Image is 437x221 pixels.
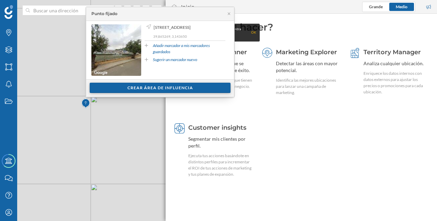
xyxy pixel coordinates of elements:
[262,48,272,58] img: explorer.svg
[153,34,225,39] p: 39,865269, 3,143650
[175,123,185,133] img: customer-intelligence.svg
[251,29,256,36] div: OK
[181,3,194,10] div: Inicio
[276,77,340,96] div: Identifica las mejores ubicaciones para lanzar una campaña de marketing.
[154,24,191,31] span: [STREET_ADDRESS]
[369,4,383,9] span: Grande
[396,4,407,9] span: Medio
[172,21,430,34] div: ¿Qué quieres hacer?
[188,124,246,131] span: Customer insights
[153,43,225,55] a: Añadir marcador a mis marcadores guardados
[91,11,117,17] div: Punto fijado
[363,48,421,56] span: Territory Manager
[14,5,38,11] span: Soporte
[363,60,428,67] div: Analiza cualquier ubicación.
[363,70,428,95] div: Enriquece los datos internos con datos externos para ajustar los precios o promociones para cada ...
[350,48,360,58] img: territory-manager.svg
[276,48,337,56] span: Marketing Explorer
[188,136,253,149] div: Segmentar mis clientes por perfil.
[4,5,13,19] img: Geoblink Logo
[81,97,90,110] img: Marker
[188,153,253,177] div: Ejecuta tus acciones basándote en distintos perfiles para incrementar el ROI de tus acciones de m...
[91,24,141,76] img: streetview
[153,57,197,63] a: Sugerir un marcador nuevo
[276,60,340,74] div: Detectar las áreas con mayor potencial.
